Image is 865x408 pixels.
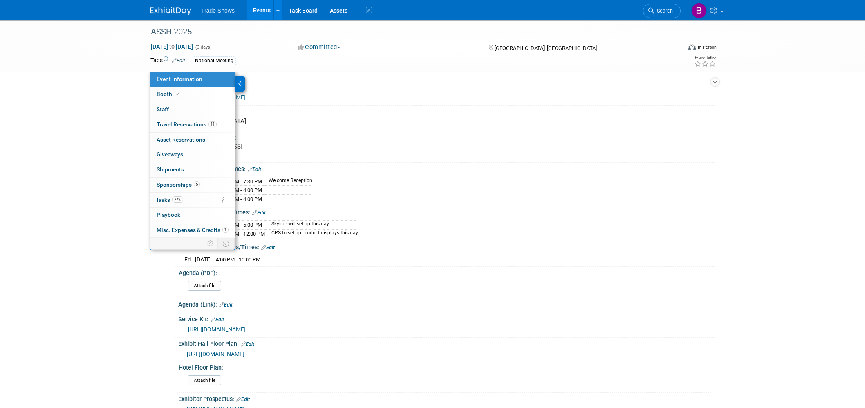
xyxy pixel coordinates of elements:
div: Hotel Floor Plan: [179,361,711,372]
span: [DATE] [DATE] [150,43,193,50]
span: Sponsorships [157,181,200,188]
span: Shipments [157,166,184,173]
div: Event Website: [178,81,715,92]
td: Personalize Event Tab Strip [204,238,218,249]
span: 5 [194,181,200,187]
span: 8:00 AM - 5:00 PM [220,222,262,228]
td: Fri. [184,255,195,264]
span: Misc. Expenses & Credits [157,227,229,233]
td: CPS to set up product displays this day [267,229,358,238]
span: Tasks [156,196,183,203]
span: Search [654,8,673,14]
a: Edit [252,210,266,216]
pre: [STREET_ADDRESS] [187,143,393,150]
a: Asset Reservations [150,133,235,147]
div: ASSH 2025 [148,25,668,39]
td: [DATE] [195,255,212,264]
span: 1 [222,227,229,233]
a: Staff [150,102,235,117]
a: Search [643,4,681,18]
a: Misc. Expenses & Credits1 [150,223,235,238]
a: Playbook [150,208,235,223]
div: Event Venue Name: [178,106,715,116]
span: Event Information [157,76,202,82]
a: Edit [172,58,185,63]
a: Giveaways [150,147,235,162]
span: to [168,43,176,50]
a: Event Information [150,72,235,87]
i: Booth reservation complete [176,92,180,96]
span: 8:00 AM - 4:00 PM [220,187,262,193]
a: Travel Reservations11 [150,117,235,132]
span: [GEOGRAPHIC_DATA], [GEOGRAPHIC_DATA] [495,45,597,51]
a: [URL][DOMAIN_NAME] [187,351,244,357]
div: National Meeting [193,56,236,65]
span: Staff [157,106,169,113]
div: Exhibit Hall Floor Plan: [178,338,715,348]
a: Shipments [150,162,235,177]
span: 8:00 AM - 12:00 PM [220,231,265,237]
div: Booth Set-up Dates/Times: [178,206,715,217]
div: In-Person [697,44,717,50]
td: Welcome Reception [264,177,312,186]
span: Giveaways [157,151,183,158]
div: Booth Dismantle Dates/Times: [178,241,715,252]
a: Edit [211,317,224,322]
td: Tags [150,56,185,65]
span: 11 [208,121,217,127]
a: Edit [248,167,261,172]
div: Agenda (PDF): [179,267,711,277]
img: ExhibitDay [150,7,191,15]
a: Edit [219,302,233,308]
div: Exhibitor Prospectus: [178,393,715,403]
div: Agenda (Link): [178,298,715,309]
span: Playbook [157,212,180,218]
div: Exhibit Hall Dates/Times: [178,163,715,174]
div: Event Venue Address: [178,131,715,142]
span: 4:00 PM - 10:00 PM [216,257,260,263]
a: Edit [261,245,275,250]
span: (3 days) [195,45,212,50]
button: Committed [295,43,344,52]
span: 4:30 PM - 7:30 PM [220,178,262,185]
span: Asset Reservations [157,136,205,143]
span: 8:00 AM - 4:00 PM [220,196,262,202]
span: 27% [172,196,183,203]
div: [GEOGRAPHIC_DATA] [184,115,708,128]
div: Service Kit: [178,313,715,324]
a: Tasks27% [150,193,235,207]
a: Edit [236,397,250,402]
a: Sponsorships5 [150,178,235,192]
span: Travel Reservations [157,121,217,128]
span: Trade Shows [201,7,235,14]
a: [URL][DOMAIN_NAME] [188,326,246,333]
img: Becca Rensi [691,3,707,18]
td: Skyline will set up this day [267,221,358,230]
td: Toggle Event Tabs [218,238,235,249]
a: Edit [241,341,254,347]
img: Format-Inperson.png [688,44,696,50]
a: Booth [150,87,235,102]
span: Booth [157,91,182,97]
div: Event Rating [694,56,716,60]
div: Event Format [632,43,717,55]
